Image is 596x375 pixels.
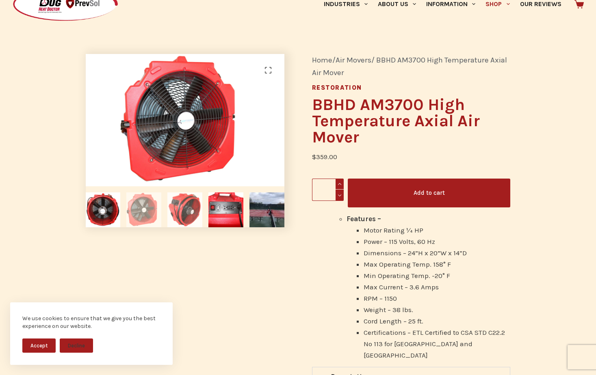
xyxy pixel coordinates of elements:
img: BBHD Axial Fan Front, compare to SISU Axial Fan [167,192,202,227]
img: BBHD Industrial Axial Air Mover control panel, for use in high heat environments and for restorat... [208,192,243,227]
img: Axial Fan drying tennis court before match [249,192,284,227]
img: AM3700 Axial Fan front view, for use in high heat environs, easily portable [86,192,121,227]
a: Home [312,56,332,65]
span: 158° F [433,260,451,268]
span: Dimensions – 24”H x 20”W x 14”D [364,249,467,257]
div: We use cookies to ensure that we give you the best experience on our website. [22,315,160,330]
span: Cord Length – 25 ft. [364,317,423,325]
h5: Restoration [312,85,511,91]
button: Decline [60,338,93,353]
a: Air Movers [336,56,371,65]
span: Certifications – ETL Certified to CSA STD C22.2 No 113 for [GEOGRAPHIC_DATA] and [GEOGRAPHIC_DATA] [364,328,505,359]
h1: BBHD AM3700 High Temperature Axial Air Mover [312,97,511,145]
span: Min Operating Temp. -20° F [364,272,450,280]
nav: Breadcrumb [312,54,511,79]
span: Max Operating Temp. [364,260,431,268]
button: Open LiveChat chat widget [7,3,31,28]
input: Product quantity [312,179,344,201]
button: Add to cart [348,179,511,207]
a: View full-screen image gallery [260,62,276,78]
span: RPM – 1150 [364,294,397,302]
button: Accept [22,338,56,353]
span: Weight – 38 lbs. [364,306,413,314]
span: Motor Rating ¼ HP [364,226,423,234]
bdi: 359.00 [312,153,337,161]
img: BBHD Axial Fan back view, for use during bed bug treatments and restoration [126,192,161,227]
span: $ [312,153,316,161]
b: Features – [347,215,381,223]
span: Max Current – 3.6 Amps [364,283,439,291]
span: Power – 115 Volts, 60 Hz [364,237,435,246]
